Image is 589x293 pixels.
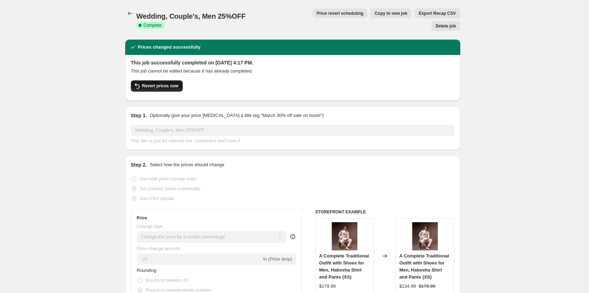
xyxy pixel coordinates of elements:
span: Round to nearest whole number [146,287,211,293]
input: 30% off holiday sale [131,125,455,136]
div: $134.99 [399,283,416,290]
p: Optionally give your price [MEDICAL_DATA] a title (eg "March 30% off sale on boots") [150,112,323,119]
h2: Step 1. [131,112,147,119]
span: Rounding [137,268,157,273]
img: il_fullxfull.5013851120_1cor-284349_80x.jpg [411,222,439,250]
h2: This job successfully completed on [DATE] 4:17 PM. [131,59,455,66]
span: Export Recap CSV [419,11,456,16]
strike: $179.99 [419,283,435,290]
span: Revert prices now [142,83,178,89]
span: Wedding, Couple's, Men 25%OFF [136,12,246,20]
button: Export Recap CSV [414,8,460,18]
p: Select how the prices should change [150,161,224,168]
span: Price change amount [137,246,180,251]
h6: STOREFRONT EXAMPLE [315,209,455,215]
span: This title is just for internal use, customers won't see it [131,138,240,143]
span: Complete [144,23,162,28]
div: help [289,233,296,240]
button: Revert prices now [131,80,183,92]
span: Price revert scheduling [317,11,364,16]
span: Set product prices individually [140,186,201,191]
span: Copy to new job [375,11,407,16]
span: Round to nearest .01 [146,278,189,283]
img: il_fullxfull.5013851120_1cor-284349_80x.jpg [330,222,359,250]
span: Use CSV upload [140,196,174,201]
i: This job cannot be edited because it has already completed. [131,68,253,74]
h2: Prices changed successfully [138,44,201,51]
input: -15 [137,254,261,265]
span: Change type [137,224,163,229]
span: Use bulk price change rules [140,176,196,181]
span: % (Price drop) [263,256,292,262]
span: A Complete Traditional Outfit with Shoes for Men, Habesha Shirt and Pants (XS) [399,253,449,280]
span: Delete job [436,23,456,29]
div: $179.99 [319,283,336,290]
h2: Step 2. [131,161,147,168]
button: Copy to new job [370,8,412,18]
button: Price revert scheduling [312,8,368,18]
span: A Complete Traditional Outfit with Shoes for Men, Habesha Shirt and Pants (XS) [319,253,369,280]
button: Price change jobs [125,8,135,18]
button: Delete job [431,21,460,31]
h3: Price [137,215,147,221]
